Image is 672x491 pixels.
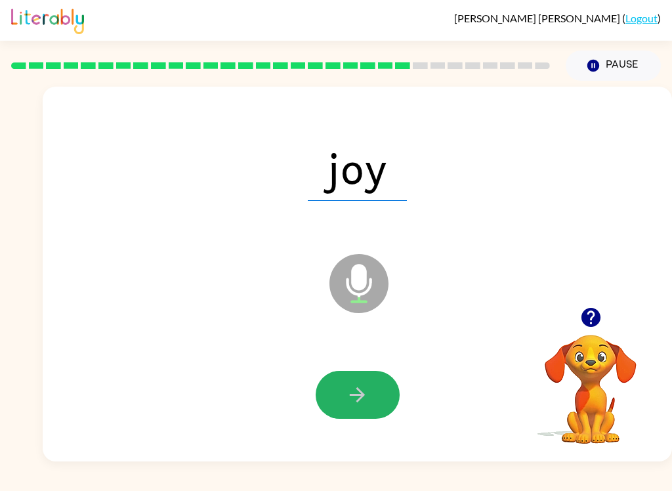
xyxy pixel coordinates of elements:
[454,12,622,24] span: [PERSON_NAME] [PERSON_NAME]
[625,12,658,24] a: Logout
[454,12,661,24] div: ( )
[525,314,656,446] video: Your browser must support playing .mp4 files to use Literably. Please try using another browser.
[11,5,84,34] img: Literably
[566,51,661,81] button: Pause
[308,133,407,201] span: joy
